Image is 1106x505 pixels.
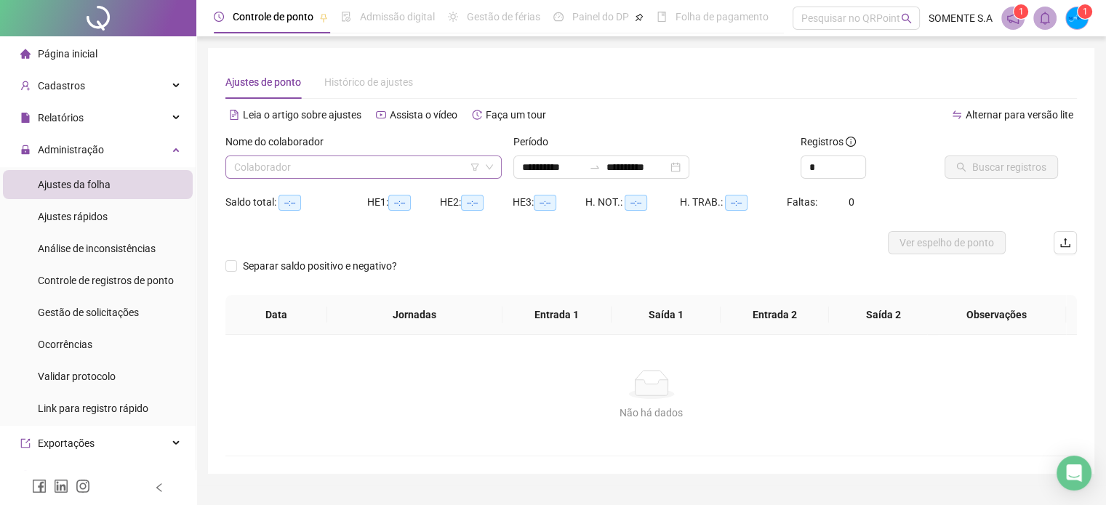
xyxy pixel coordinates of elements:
span: down [485,163,494,171]
th: Observações [928,295,1067,335]
div: HE 2: [440,194,513,211]
span: pushpin [635,13,644,22]
span: book [657,12,667,22]
span: Controle de registros de ponto [38,275,174,286]
sup: 1 [1014,4,1028,19]
span: Relatórios [38,112,84,124]
sup: Atualize o seu contato no menu Meus Dados [1078,4,1092,19]
span: 1 [1083,7,1088,17]
span: user-add [20,81,31,91]
span: file [20,113,31,123]
span: instagram [76,479,90,493]
div: Não há dados [243,405,1059,421]
th: Entrada 2 [721,295,830,335]
span: info-circle [846,137,856,147]
span: SOMENTE S.A [929,10,993,26]
span: youtube [376,110,386,120]
span: search [901,13,912,24]
span: 0 [849,196,854,208]
span: --:-- [278,195,301,211]
span: Painel do DP [572,11,629,23]
div: Open Intercom Messenger [1057,456,1091,490]
span: sun [448,12,458,22]
span: --:-- [625,195,647,211]
span: Histórico de ajustes [324,76,413,88]
div: Saldo total: [225,194,367,211]
label: Período [513,134,558,150]
span: Cadastros [38,80,85,92]
span: export [20,438,31,448]
span: Faltas: [787,196,820,208]
span: Página inicial [38,48,97,60]
span: history [472,110,482,120]
span: Separar saldo positivo e negativo? [237,258,403,274]
button: Ver espelho de ponto [888,231,1006,254]
div: HE 3: [513,194,585,211]
span: Integrações [38,469,92,481]
span: lock [20,145,31,155]
span: --:-- [388,195,411,211]
span: Leia o artigo sobre ajustes [243,109,361,121]
span: file-done [341,12,351,22]
div: H. NOT.: [585,194,680,211]
span: Validar protocolo [38,371,116,382]
th: Data [225,295,327,335]
th: Saída 2 [829,295,938,335]
span: --:-- [461,195,484,211]
span: swap [952,110,962,120]
span: Análise de inconsistências [38,243,156,254]
span: Assista o vídeo [390,109,457,121]
th: Entrada 1 [502,295,612,335]
span: Faça um tour [486,109,546,121]
span: Admissão digital [360,11,435,23]
button: Buscar registros [945,155,1058,179]
span: facebook [32,479,47,493]
span: 1 [1019,7,1024,17]
span: linkedin [54,479,68,493]
span: pushpin [319,13,328,22]
span: Controle de ponto [233,11,313,23]
div: H. TRAB.: [680,194,786,211]
span: file-text [229,110,239,120]
span: swap-right [589,161,601,173]
span: upload [1059,237,1071,249]
span: home [20,49,31,59]
th: Saída 1 [612,295,721,335]
label: Nome do colaborador [225,134,333,150]
th: Jornadas [327,295,502,335]
span: to [589,161,601,173]
span: Ocorrências [38,339,92,350]
span: --:-- [534,195,556,211]
span: Ajustes da folha [38,179,111,190]
span: Link para registro rápido [38,403,148,414]
span: --:-- [725,195,748,211]
span: filter [470,163,479,171]
span: notification [1006,12,1019,25]
span: left [154,482,164,493]
span: Ajustes rápidos [38,211,108,222]
span: clock-circle [214,12,224,22]
div: HE 1: [367,194,440,211]
span: Observações [939,307,1055,323]
span: bell [1038,12,1051,25]
span: Gestão de solicitações [38,307,139,318]
img: 50881 [1066,7,1088,29]
span: Administração [38,144,104,155]
span: Folha de pagamento [676,11,769,23]
span: Registros [801,134,856,150]
span: Ajustes de ponto [225,76,301,88]
span: dashboard [553,12,564,22]
span: Alternar para versão lite [966,109,1073,121]
span: Exportações [38,437,95,449]
span: Gestão de férias [467,11,540,23]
